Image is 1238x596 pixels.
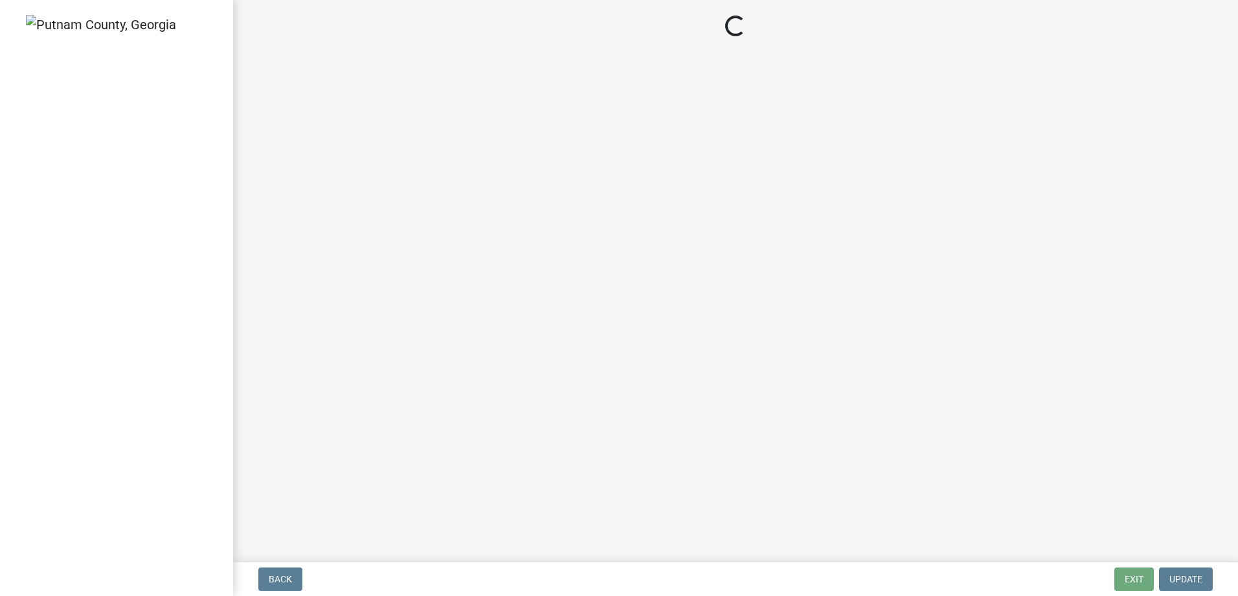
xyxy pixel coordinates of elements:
[269,574,292,584] span: Back
[1114,567,1154,591] button: Exit
[1169,574,1202,584] span: Update
[1159,567,1213,591] button: Update
[26,15,176,34] img: Putnam County, Georgia
[258,567,302,591] button: Back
